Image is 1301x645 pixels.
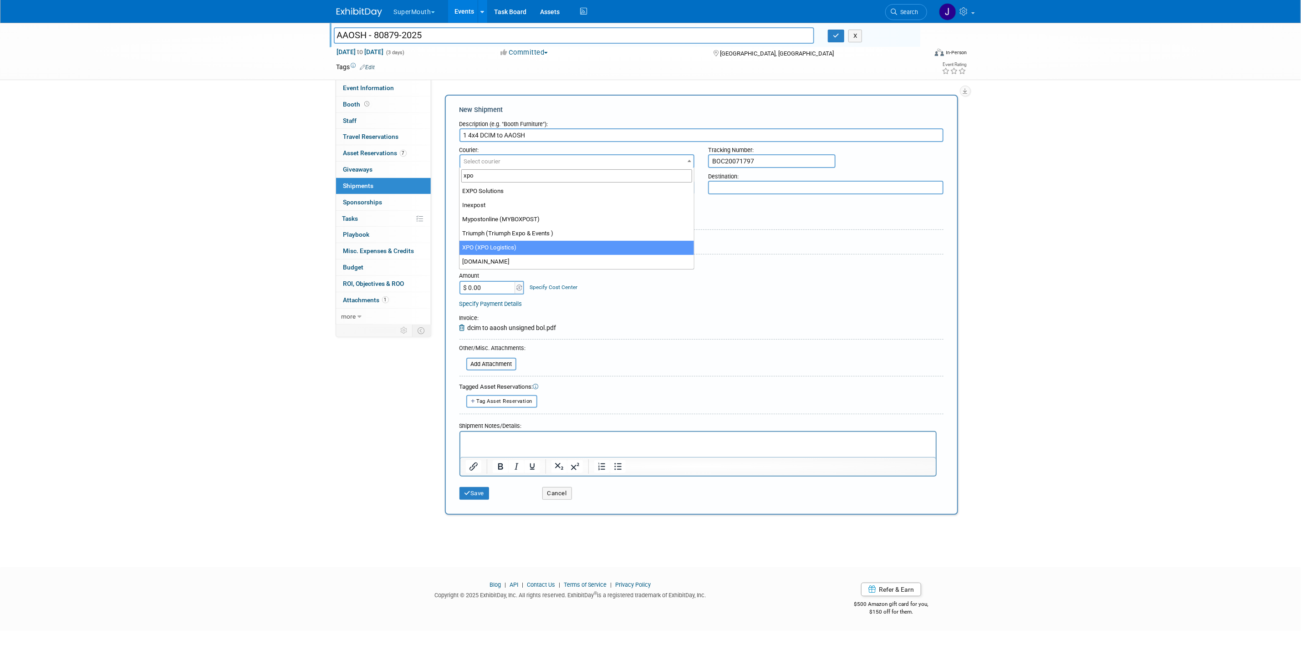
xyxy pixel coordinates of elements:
[336,145,431,161] a: Asset Reservations7
[935,49,944,56] img: Format-Inperson.png
[464,158,501,165] span: Select courier
[818,594,965,615] div: $500 Amazon gift card for you,
[720,50,834,57] span: [GEOGRAPHIC_DATA], [GEOGRAPHIC_DATA]
[336,211,431,227] a: Tasks
[459,227,694,241] li: Triumph (Triumph Expo & Events )
[412,325,431,336] td: Toggle Event Tabs
[468,324,556,331] span: dcim to aaosh unsigned bol.pdf
[360,64,375,71] a: Edit
[459,383,944,391] div: Tagged Asset Reservations:
[848,30,862,42] button: X
[336,194,431,210] a: Sponsorships
[502,581,508,588] span: |
[343,149,407,157] span: Asset Reservations
[336,227,431,243] a: Playbook
[336,276,431,292] a: ROI, Objectives & ROO
[459,213,694,227] li: Mypostonline (MYBOXPOST)
[343,264,364,271] span: Budget
[337,589,805,599] div: Copyright © 2025 ExhibitDay, Inc. All rights reserved. ExhibitDay is a registered trademark of Ex...
[898,9,918,15] span: Search
[336,243,431,259] a: Misc. Expenses & Credits
[461,169,692,183] input: Search...
[818,608,965,616] div: $150 off for them.
[343,231,370,238] span: Playbook
[343,247,414,254] span: Misc. Expenses & Credits
[336,96,431,112] a: Booth
[942,62,966,67] div: Event Rating
[615,581,651,588] a: Privacy Policy
[524,460,540,473] button: Underline
[459,344,526,355] div: Other/Misc. Attachments:
[336,162,431,178] a: Giveaways
[564,581,607,588] a: Terms of Service
[527,581,555,588] a: Contact Us
[342,215,358,222] span: Tasks
[342,313,356,320] span: more
[337,8,382,17] img: ExhibitDay
[885,4,927,20] a: Search
[386,50,405,56] span: (3 days)
[594,591,597,596] sup: ®
[459,105,944,115] div: New Shipment
[459,142,695,154] div: Courier:
[363,101,372,107] span: Booth not reserved yet
[337,48,384,56] span: [DATE] [DATE]
[945,49,967,56] div: In-Person
[610,460,625,473] button: Bullet list
[873,47,967,61] div: Event Format
[459,300,522,307] a: Specify Payment Details
[343,280,404,287] span: ROI, Objectives & ROO
[477,398,533,404] span: Tag Asset Reservation
[497,48,551,57] button: Committed
[336,129,431,145] a: Travel Reservations
[343,133,399,140] span: Travel Reservations
[520,581,526,588] span: |
[508,460,524,473] button: Italic
[459,241,694,255] li: XPO (XPO Logistics)
[343,166,373,173] span: Giveaways
[343,117,357,124] span: Staff
[466,395,538,407] button: Tag Asset Reservation
[939,3,956,20] img: Justin Newborn
[459,198,694,213] li: Inexpost
[336,178,431,194] a: Shipments
[343,296,389,304] span: Attachments
[551,460,566,473] button: Subscript
[459,184,694,198] li: EXPO Solutions
[459,261,944,270] div: Cost:
[337,62,375,71] td: Tags
[343,182,374,189] span: Shipments
[708,168,944,181] div: Destination:
[708,142,944,154] div: Tracking Number:
[336,80,431,96] a: Event Information
[542,487,572,500] button: Cancel
[343,198,383,206] span: Sponsorships
[459,324,468,331] a: Remove Attachment
[530,284,577,290] a: Specify Cost Center
[490,581,501,588] a: Blog
[400,150,407,157] span: 7
[594,460,609,473] button: Numbered list
[459,418,937,431] div: Shipment Notes/Details:
[382,296,389,303] span: 1
[510,581,518,588] a: API
[608,581,614,588] span: |
[556,581,562,588] span: |
[343,101,372,108] span: Booth
[567,460,582,473] button: Superscript
[356,48,365,56] span: to
[466,460,481,473] button: Insert/edit link
[459,116,944,128] div: Description (e.g. "Booth Furniture"):
[459,487,490,500] button: Save
[336,292,431,308] a: Attachments1
[861,583,921,596] a: Refer & Earn
[460,432,936,457] iframe: Rich Text Area
[397,325,413,336] td: Personalize Event Tab Strip
[459,314,556,323] div: Invoice:
[336,309,431,325] a: more
[336,259,431,275] a: Budget
[336,113,431,129] a: Staff
[343,84,394,91] span: Event Information
[459,255,694,269] li: [DOMAIN_NAME]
